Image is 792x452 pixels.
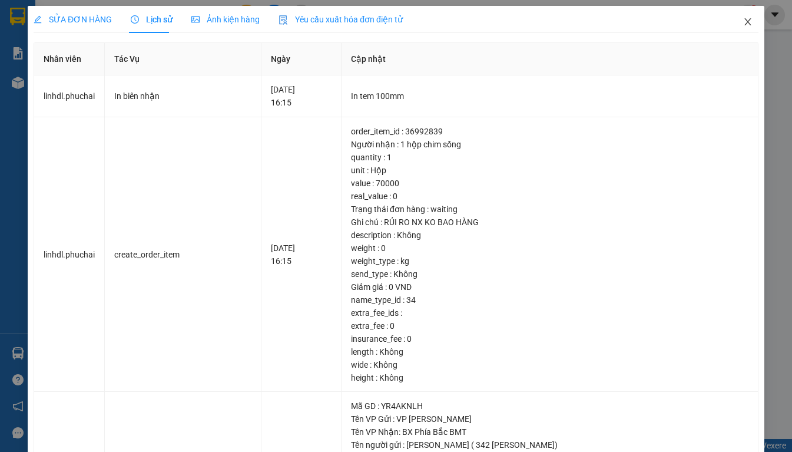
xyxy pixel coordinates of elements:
div: Tên người gửi : [PERSON_NAME] ( 342 [PERSON_NAME]) [351,438,748,451]
div: weight : 0 [351,242,748,255]
button: Close [731,6,764,39]
td: linhdl.phuchai [34,117,105,392]
div: Giảm giá : 0 VND [351,281,748,293]
th: Ngày [261,43,342,75]
div: Ghi chú : RỦI RO NX KO BAO HÀNG [351,216,748,229]
div: value : 70000 [351,177,748,190]
div: weight_type : kg [351,255,748,268]
div: [DATE] 16:15 [271,83,332,109]
span: picture [191,15,200,24]
span: SỬA ĐƠN HÀNG [34,15,112,24]
div: real_value : 0 [351,190,748,203]
div: Tên VP Gửi : VP [PERSON_NAME] [351,413,748,425]
div: create_order_item [114,248,251,261]
div: description : Không [351,229,748,242]
div: insurance_fee : 0 [351,332,748,345]
th: Cập nhật [342,43,758,75]
div: order_item_id : 36992839 [351,125,748,138]
div: send_type : Không [351,268,748,281]
th: Tác Vụ [105,43,261,75]
span: close [743,17,753,27]
div: [DATE] 16:15 [271,242,332,268]
div: extra_fee : 0 [351,319,748,332]
div: name_type_id : 34 [351,293,748,306]
div: Mã GD : YR4AKNLH [351,400,748,413]
div: extra_fee_ids : [351,306,748,319]
td: linhdl.phuchai [34,75,105,117]
div: length : Không [351,345,748,358]
div: wide : Không [351,358,748,371]
div: In tem 100mm [351,90,748,103]
span: Lịch sử [131,15,173,24]
div: In biên nhận [114,90,251,103]
div: quantity : 1 [351,151,748,164]
span: clock-circle [131,15,139,24]
div: Trạng thái đơn hàng : waiting [351,203,748,216]
th: Nhân viên [34,43,105,75]
div: Người nhận : 1 hộp chim sống [351,138,748,151]
span: Yêu cầu xuất hóa đơn điện tử [279,15,403,24]
img: icon [279,15,288,25]
div: Tên VP Nhận: BX Phía Bắc BMT [351,425,748,438]
div: unit : Hộp [351,164,748,177]
div: height : Không [351,371,748,384]
span: edit [34,15,42,24]
span: Ảnh kiện hàng [191,15,260,24]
